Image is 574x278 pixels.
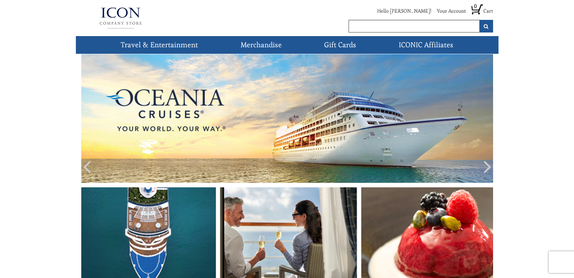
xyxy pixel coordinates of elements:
[118,36,201,54] a: Travel & Entertainment
[437,8,466,14] a: Your Account
[372,7,431,18] li: Hello [PERSON_NAME]!
[396,36,456,54] a: ICONIC Affiliates
[321,36,359,54] a: Gift Cards
[238,36,285,54] a: Merchandise
[471,8,493,14] a: 0 Cart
